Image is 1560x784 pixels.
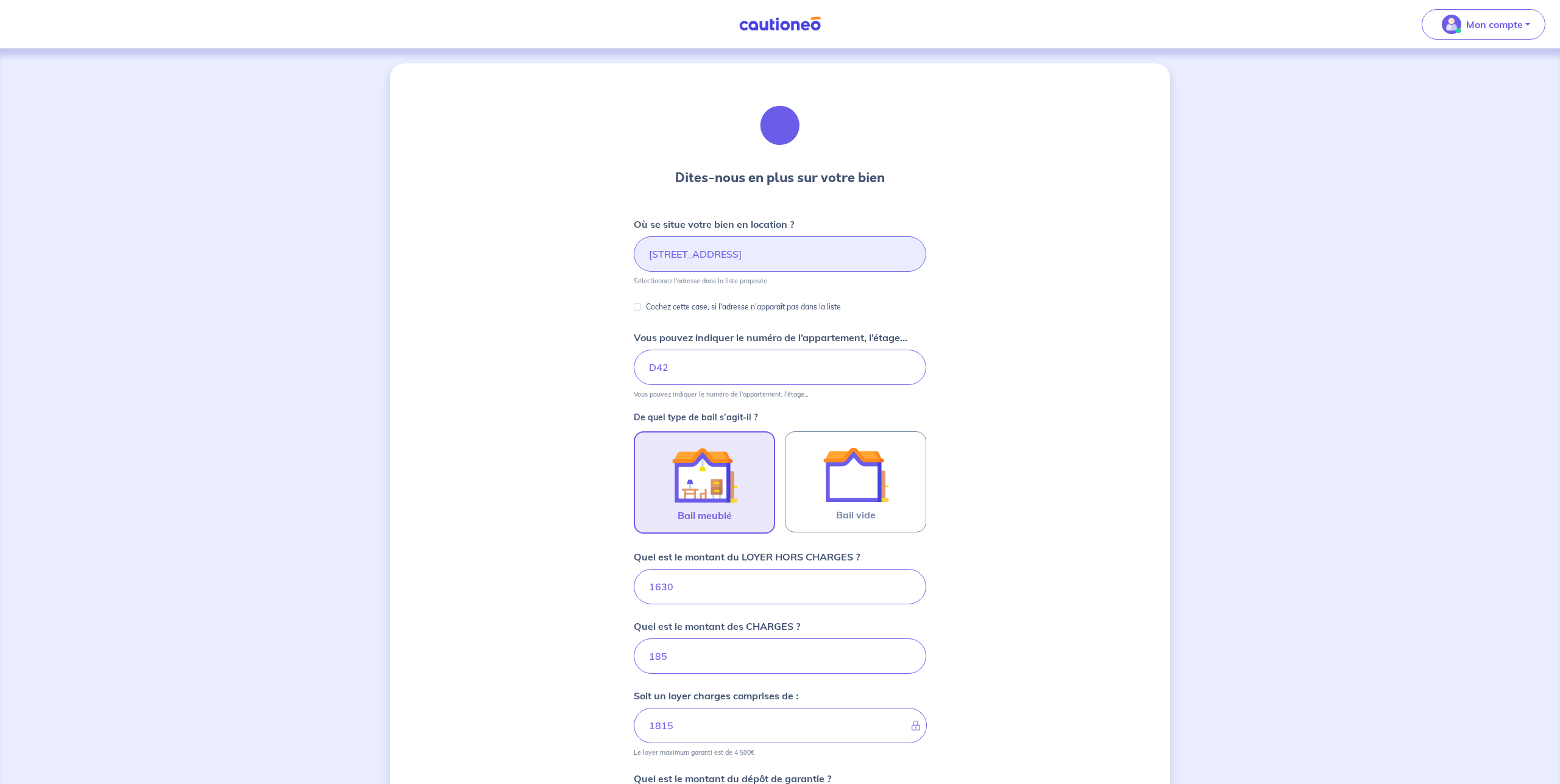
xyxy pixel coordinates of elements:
[634,748,754,757] p: Le loyer maximum garanti est de 4 500€
[634,390,808,398] p: Vous pouvez indiquer le numéro de l’appartement, l’étage...
[1442,15,1461,34] img: illu_account_valid_menu.svg
[646,300,841,314] p: Cochez cette case, si l'adresse n'apparaît pas dans la liste
[634,217,794,231] p: Où se situe votre bien en location ?
[747,93,813,158] img: illu_houses.svg
[634,569,926,604] input: 750€
[634,413,926,422] p: De quel type de bail s’agit-il ?
[634,277,767,285] p: Sélectionnez l'adresse dans la liste proposée
[634,688,798,703] p: Soit un loyer charges comprises de :
[836,507,876,522] span: Bail vide
[675,168,885,188] h3: Dites-nous en plus sur votre bien
[634,638,926,674] input: 80 €
[1466,17,1523,32] p: Mon compte
[823,442,888,507] img: illu_empty_lease.svg
[634,619,800,634] p: Quel est le montant des CHARGES ?
[634,549,860,564] p: Quel est le montant du LOYER HORS CHARGES ?
[672,442,737,508] img: illu_furnished_lease.svg
[634,330,907,345] p: Vous pouvez indiquer le numéro de l’appartement, l’étage...
[634,236,926,272] input: 2 rue de paris, 59000 lille
[734,16,826,32] img: Cautioneo
[1422,9,1545,40] button: illu_account_valid_menu.svgMon compte
[634,708,927,743] input: - €
[678,508,732,523] span: Bail meublé
[634,350,926,385] input: Appartement 2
